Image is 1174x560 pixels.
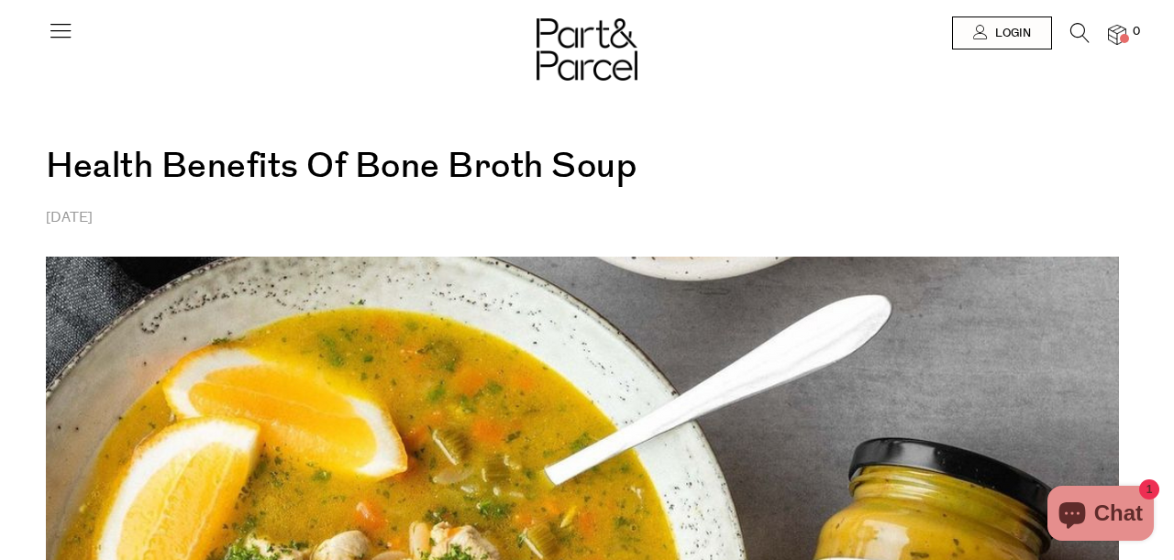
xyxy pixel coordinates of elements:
span: 0 [1128,24,1145,40]
inbox-online-store-chat: Shopify online store chat [1042,486,1159,545]
a: Login [952,16,1052,49]
img: Part&Parcel [537,18,637,81]
a: 0 [1108,25,1126,44]
time: [DATE] [46,208,93,227]
span: Login [991,26,1031,41]
h1: Health Benefits Of Bone Broth Soup [46,87,1119,206]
